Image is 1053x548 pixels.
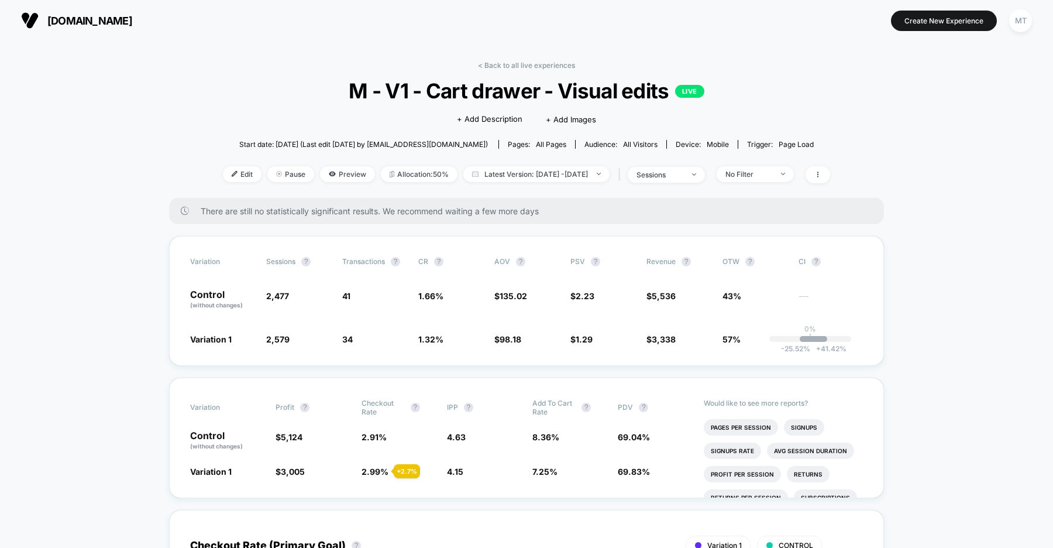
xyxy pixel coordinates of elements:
[809,333,811,342] p: |
[18,11,136,30] button: [DOMAIN_NAME]
[320,166,375,182] span: Preview
[362,399,405,416] span: Checkout Rate
[799,257,863,266] span: CI
[190,443,243,450] span: (without changes)
[362,432,387,442] span: 2.91 %
[281,467,305,477] span: 3,005
[500,334,521,344] span: 98.18
[623,140,658,149] span: All Visitors
[532,467,558,477] span: 7.25 %
[781,173,785,175] img: end
[816,344,821,353] span: +
[472,171,479,177] img: calendar
[301,257,311,266] button: ?
[704,489,788,506] li: Returns Per Session
[570,291,594,301] span: $
[722,291,741,301] span: 43%
[646,257,676,266] span: Revenue
[463,166,610,182] span: Latest Version: [DATE] - [DATE]
[584,140,658,149] div: Audience:
[266,257,295,266] span: Sessions
[457,114,522,125] span: + Add Description
[1006,9,1035,33] button: MT
[190,334,232,344] span: Variation 1
[646,291,676,301] span: $
[342,334,353,344] span: 34
[799,293,863,310] span: ---
[767,443,854,459] li: Avg Session Duration
[190,302,243,309] span: (without changes)
[223,166,261,182] span: Edit
[281,432,302,442] span: 5,124
[342,257,385,266] span: Transactions
[652,291,676,301] span: 5,536
[536,140,566,149] span: all pages
[618,432,650,442] span: 69.04 %
[381,166,457,182] span: Allocation: 50%
[411,403,420,412] button: ?
[1009,9,1032,32] div: MT
[692,173,696,176] img: end
[190,431,264,451] p: Control
[494,334,521,344] span: $
[447,432,466,442] span: 4.63
[266,334,290,344] span: 2,579
[362,467,388,477] span: 2.99 %
[615,166,628,183] span: |
[276,467,305,477] span: $
[418,291,443,301] span: 1.66 %
[546,115,596,124] span: + Add Images
[787,466,830,482] li: Returns
[190,399,254,416] span: Variation
[666,140,738,149] span: Device:
[891,11,997,31] button: Create New Experience
[418,334,443,344] span: 1.32 %
[494,291,527,301] span: $
[570,334,593,344] span: $
[190,467,232,477] span: Variation 1
[618,403,633,412] span: PDV
[704,419,778,436] li: Pages Per Session
[239,140,488,149] span: Start date: [DATE] (Last edit [DATE] by [EMAIL_ADDRESS][DOMAIN_NAME])
[581,403,591,412] button: ?
[434,257,443,266] button: ?
[704,399,863,407] p: Would like to see more reports?
[570,257,585,266] span: PSV
[253,78,800,103] span: M - V1 - Cart drawer - Visual edits
[811,257,821,266] button: ?
[652,334,676,344] span: 3,338
[745,257,755,266] button: ?
[190,290,254,310] p: Control
[725,170,772,179] div: No Filter
[810,344,846,353] span: 41.42 %
[276,171,282,177] img: end
[675,85,704,98] p: LIVE
[779,140,814,149] span: Page Load
[722,257,787,266] span: OTW
[300,403,309,412] button: ?
[232,171,238,177] img: edit
[201,206,861,216] span: There are still no statistically significant results. We recommend waiting a few more days
[646,334,676,344] span: $
[781,344,810,353] span: -25.52 %
[784,419,824,436] li: Signups
[636,170,683,179] div: sessions
[342,291,350,301] span: 41
[267,166,314,182] span: Pause
[532,399,576,416] span: Add To Cart Rate
[747,140,814,149] div: Trigger:
[576,334,593,344] span: 1.29
[639,403,648,412] button: ?
[508,140,566,149] div: Pages:
[704,443,761,459] li: Signups Rate
[682,257,691,266] button: ?
[47,15,132,27] span: [DOMAIN_NAME]
[391,257,400,266] button: ?
[447,467,463,477] span: 4.15
[704,466,781,482] li: Profit Per Session
[478,61,575,70] a: < Back to all live experiences
[597,173,601,175] img: end
[390,171,394,177] img: rebalance
[591,257,600,266] button: ?
[464,403,473,412] button: ?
